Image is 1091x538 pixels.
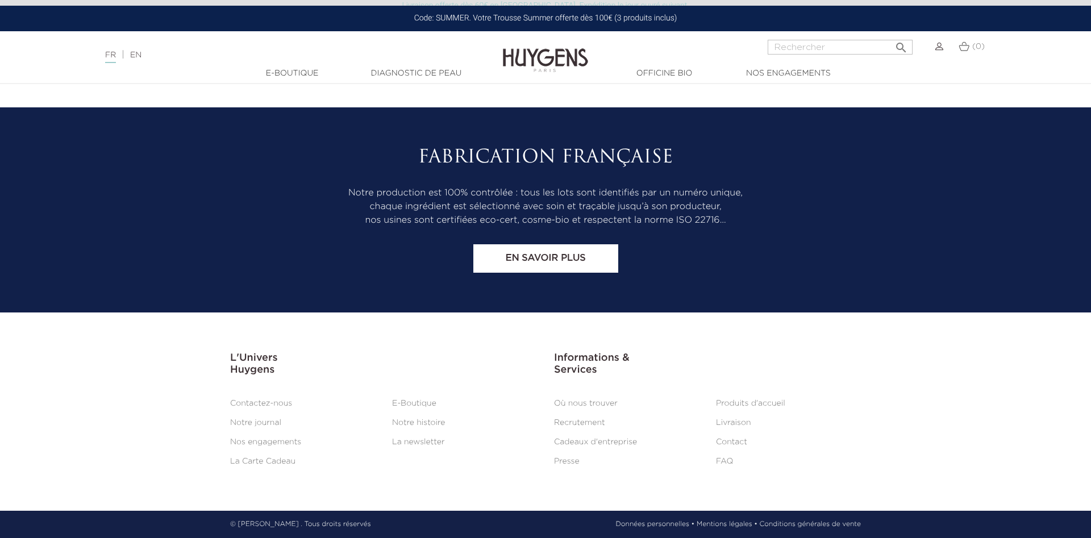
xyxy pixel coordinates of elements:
h2: Fabrication Française [230,147,861,169]
a: E-Boutique [235,68,349,80]
a: Nos engagements [230,438,301,446]
img: Huygens [503,30,588,74]
a: Données personnelles • [615,519,694,529]
a: Où nous trouver [554,399,618,407]
a: FR [105,51,116,63]
a: FAQ [716,457,733,465]
a: Mentions légales • [697,519,757,529]
a: Recrutement [554,419,605,427]
a: Diagnostic de peau [359,68,473,80]
div: | [99,48,446,62]
a: Contact [716,438,747,446]
a: EN [130,51,141,59]
a: Cadeaux d'entreprise [554,438,637,446]
a: En savoir plus [473,244,618,273]
p: nos usines sont certifiées eco-cert, cosme-bio et respectent la norme ISO 22716… [230,214,861,227]
a: Nos engagements [731,68,845,80]
button:  [891,36,911,52]
a: Notre journal [230,419,281,427]
h3: L'Univers Huygens [230,352,537,377]
a: Conditions générales de vente [760,519,861,529]
a: Presse [554,457,580,465]
a: Livraison [716,419,751,427]
p: chaque ingrédient est sélectionné avec soin et traçable jusqu’à son producteur, [230,200,861,214]
span: (0) [972,43,985,51]
input: Rechercher [768,40,913,55]
a: Officine Bio [607,68,721,80]
a: Notre histoire [392,419,445,427]
p: Notre production est 100% contrôlée : tous les lots sont identifiés par un numéro unique, [230,186,861,200]
a: Contactez-nous [230,399,292,407]
p: © [PERSON_NAME] . Tous droits réservés [230,519,371,529]
a: E-Boutique [392,399,436,407]
a: La newsletter [392,438,445,446]
h3: Informations & Services [554,352,861,377]
a: La Carte Cadeau [230,457,295,465]
i:  [894,37,908,51]
a: Produits d'accueil [716,399,785,407]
